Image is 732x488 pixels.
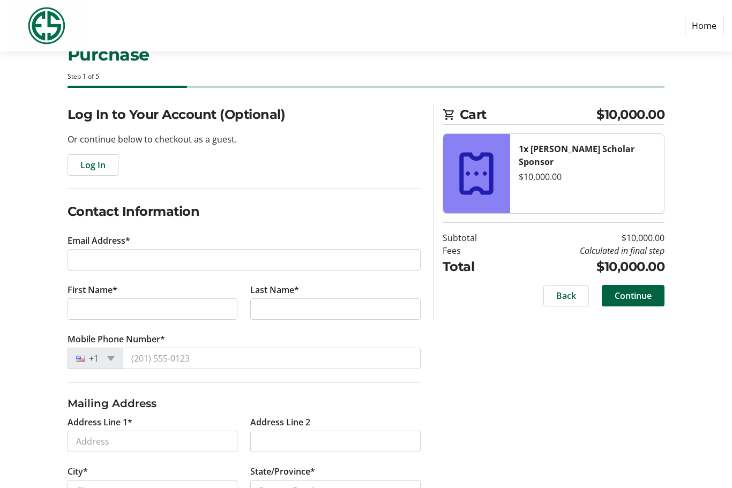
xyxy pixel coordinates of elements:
[596,105,664,124] span: $10,000.00
[68,431,238,452] input: Address
[250,416,310,429] label: Address Line 2
[68,283,117,296] label: First Name*
[615,289,652,302] span: Continue
[68,133,421,146] p: Or continue below to checkout as a guest.
[68,105,421,124] h2: Log In to Your Account (Optional)
[68,333,165,346] label: Mobile Phone Number*
[443,244,506,257] td: Fees
[556,289,576,302] span: Back
[506,257,664,276] td: $10,000.00
[250,283,299,296] label: Last Name*
[602,285,664,306] button: Continue
[68,72,664,81] div: Step 1 of 5
[506,244,664,257] td: Calculated in final step
[460,105,596,124] span: Cart
[68,202,421,221] h2: Contact Information
[543,285,589,306] button: Back
[443,231,506,244] td: Subtotal
[68,416,132,429] label: Address Line 1*
[68,154,118,176] button: Log In
[80,159,106,171] span: Log In
[68,42,664,67] h1: Purchase
[250,465,315,478] label: State/Province*
[443,257,506,276] td: Total
[506,231,664,244] td: $10,000.00
[519,143,634,168] strong: 1x [PERSON_NAME] Scholar Sponsor
[68,395,421,411] h3: Mailing Address
[685,16,723,36] a: Home
[123,348,421,369] input: (201) 555-0123
[519,170,655,183] div: $10,000.00
[68,465,88,478] label: City*
[68,234,130,247] label: Email Address*
[9,4,85,47] img: Evans Scholars Foundation's Logo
